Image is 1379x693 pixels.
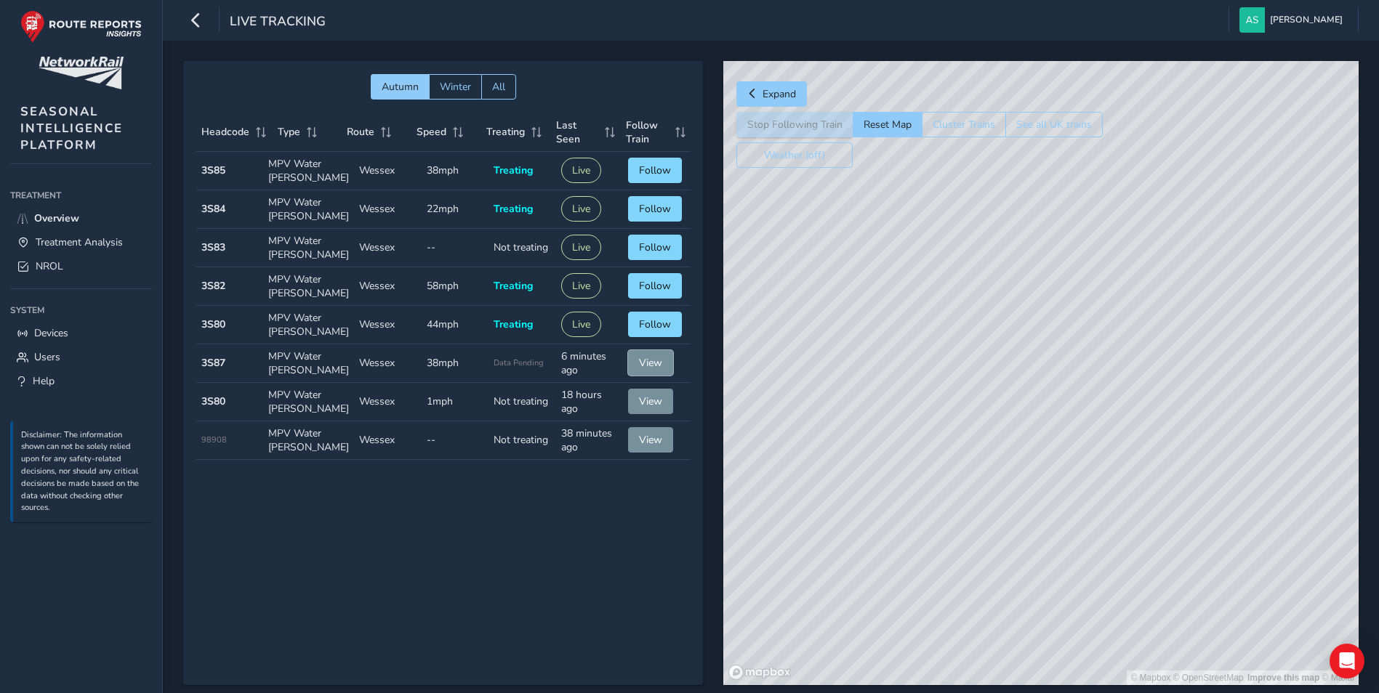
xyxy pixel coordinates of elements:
[639,279,671,293] span: Follow
[201,279,225,293] strong: 3S82
[489,229,556,267] td: Not treating
[354,229,422,267] td: Wessex
[561,158,601,183] button: Live
[763,87,796,101] span: Expand
[736,81,807,107] button: Expand
[263,229,354,267] td: MPV Water [PERSON_NAME]
[201,240,225,254] strong: 3S83
[422,383,489,421] td: 1mph
[417,125,446,139] span: Speed
[628,427,673,453] button: View
[10,345,152,369] a: Users
[489,383,556,421] td: Not treating
[263,190,354,229] td: MPV Water [PERSON_NAME]
[33,374,55,388] span: Help
[556,118,599,146] span: Last Seen
[628,196,682,222] button: Follow
[639,240,671,254] span: Follow
[263,383,354,421] td: MPV Water [PERSON_NAME]
[639,433,662,447] span: View
[492,80,505,94] span: All
[494,357,544,368] span: Data Pending
[494,317,533,331] span: Treating
[371,74,429,100] button: Autumn
[201,356,225,370] strong: 3S87
[628,389,673,414] button: View
[230,12,326,33] span: Live Tracking
[561,196,601,222] button: Live
[1239,7,1348,33] button: [PERSON_NAME]
[853,112,922,137] button: Reset Map
[201,202,225,216] strong: 3S84
[10,230,152,254] a: Treatment Analysis
[263,152,354,190] td: MPV Water [PERSON_NAME]
[422,306,489,344] td: 44mph
[429,74,481,100] button: Winter
[422,152,489,190] td: 38mph
[440,80,471,94] span: Winter
[354,267,422,306] td: Wessex
[10,185,152,206] div: Treatment
[1239,7,1265,33] img: diamond-layout
[639,394,662,408] span: View
[201,434,227,445] span: 98908
[354,190,422,229] td: Wessex
[422,190,489,229] td: 22mph
[489,421,556,460] td: Not treating
[10,369,152,393] a: Help
[561,312,601,337] button: Live
[1005,112,1103,137] button: See all UK trains
[347,125,374,139] span: Route
[36,235,123,249] span: Treatment Analysis
[422,421,489,460] td: --
[639,317,671,331] span: Follow
[561,273,601,299] button: Live
[354,152,422,190] td: Wessex
[34,211,79,225] span: Overview
[628,235,682,260] button: Follow
[628,158,682,183] button: Follow
[263,421,354,460] td: MPV Water [PERSON_NAME]
[494,279,533,293] span: Treating
[20,103,123,153] span: SEASONAL INTELLIGENCE PLATFORM
[486,125,525,139] span: Treating
[201,394,225,408] strong: 3S80
[34,326,68,340] span: Devices
[628,350,673,376] button: View
[556,421,624,460] td: 38 minutes ago
[201,163,225,177] strong: 3S85
[39,57,124,89] img: customer logo
[36,259,63,273] span: NROL
[1330,644,1364,678] div: Open Intercom Messenger
[10,206,152,230] a: Overview
[34,350,60,364] span: Users
[639,163,671,177] span: Follow
[354,421,422,460] td: Wessex
[494,163,533,177] span: Treating
[556,344,624,383] td: 6 minutes ago
[628,312,682,337] button: Follow
[10,321,152,345] a: Devices
[382,80,419,94] span: Autumn
[922,112,1005,137] button: Cluster Trains
[263,344,354,383] td: MPV Water [PERSON_NAME]
[263,306,354,344] td: MPV Water [PERSON_NAME]
[354,383,422,421] td: Wessex
[628,273,682,299] button: Follow
[736,142,853,168] button: Weather (off)
[422,267,489,306] td: 58mph
[201,317,225,331] strong: 3S80
[494,202,533,216] span: Treating
[639,202,671,216] span: Follow
[21,429,145,515] p: Disclaimer: The information shown can not be solely relied upon for any safety-related decisions,...
[10,254,152,278] a: NROL
[354,306,422,344] td: Wessex
[201,125,249,139] span: Headcode
[626,118,670,146] span: Follow Train
[278,125,300,139] span: Type
[1270,7,1343,33] span: [PERSON_NAME]
[422,344,489,383] td: 38mph
[556,383,624,421] td: 18 hours ago
[354,344,422,383] td: Wessex
[422,229,489,267] td: --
